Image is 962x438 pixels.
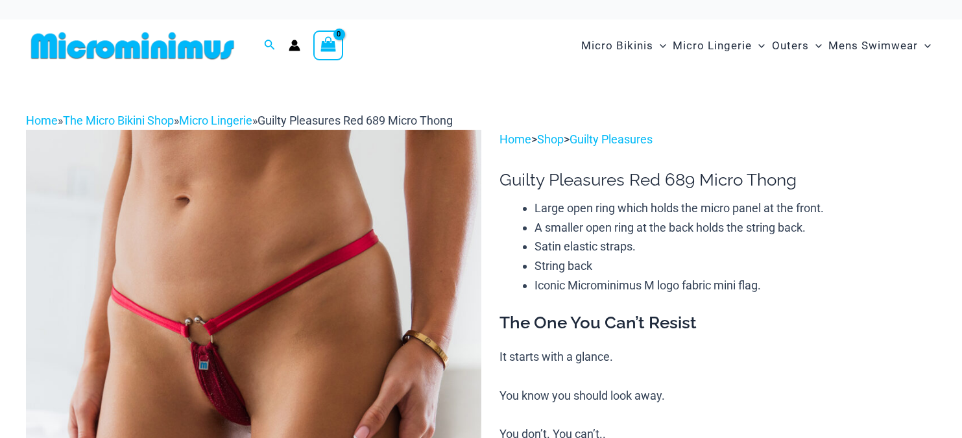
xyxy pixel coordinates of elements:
[499,170,936,190] h1: Guilty Pleasures Red 689 Micro Thong
[828,29,918,62] span: Mens Swimwear
[918,29,931,62] span: Menu Toggle
[26,31,239,60] img: MM SHOP LOGO FLAT
[499,132,531,146] a: Home
[825,26,934,66] a: Mens SwimwearMenu ToggleMenu Toggle
[26,114,453,127] span: » » »
[673,29,752,62] span: Micro Lingerie
[809,29,822,62] span: Menu Toggle
[769,26,825,66] a: OutersMenu ToggleMenu Toggle
[63,114,174,127] a: The Micro Bikini Shop
[653,29,666,62] span: Menu Toggle
[535,237,936,256] li: Satin elastic straps.
[752,29,765,62] span: Menu Toggle
[578,26,669,66] a: Micro BikinisMenu ToggleMenu Toggle
[669,26,768,66] a: Micro LingerieMenu ToggleMenu Toggle
[535,199,936,218] li: Large open ring which holds the micro panel at the front.
[499,130,936,149] p: > >
[772,29,809,62] span: Outers
[264,38,276,54] a: Search icon link
[576,24,936,67] nav: Site Navigation
[258,114,453,127] span: Guilty Pleasures Red 689 Micro Thong
[581,29,653,62] span: Micro Bikinis
[570,132,653,146] a: Guilty Pleasures
[313,30,343,60] a: View Shopping Cart, empty
[535,276,936,295] li: Iconic Microminimus M logo fabric mini flag.
[179,114,252,127] a: Micro Lingerie
[535,256,936,276] li: String back
[537,132,564,146] a: Shop
[499,312,936,334] h3: The One You Can’t Resist
[289,40,300,51] a: Account icon link
[26,114,58,127] a: Home
[535,218,936,237] li: A smaller open ring at the back holds the string back.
